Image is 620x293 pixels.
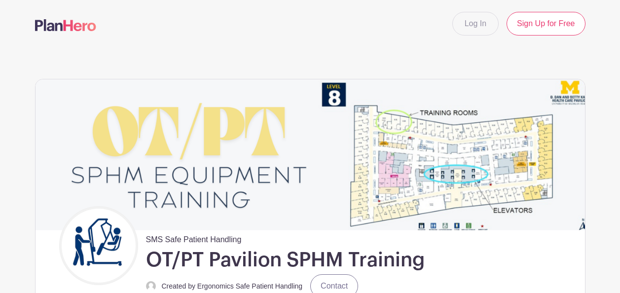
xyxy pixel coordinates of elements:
img: event_banner_9671.png [36,79,585,230]
img: logo-507f7623f17ff9eddc593b1ce0a138ce2505c220e1c5a4e2b4648c50719b7d32.svg [35,19,96,31]
small: Created by Ergonomics Safe Patient Handling [162,282,303,290]
h1: OT/PT Pavilion SPHM Training [146,248,425,272]
a: Log In [452,12,499,36]
span: SMS Safe Patient Handling [146,230,242,246]
img: default-ce2991bfa6775e67f084385cd625a349d9dcbb7a52a09fb2fda1e96e2d18dcdb.png [146,281,156,291]
a: Sign Up for Free [507,12,585,36]
img: Untitled%20design.png [62,209,136,283]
